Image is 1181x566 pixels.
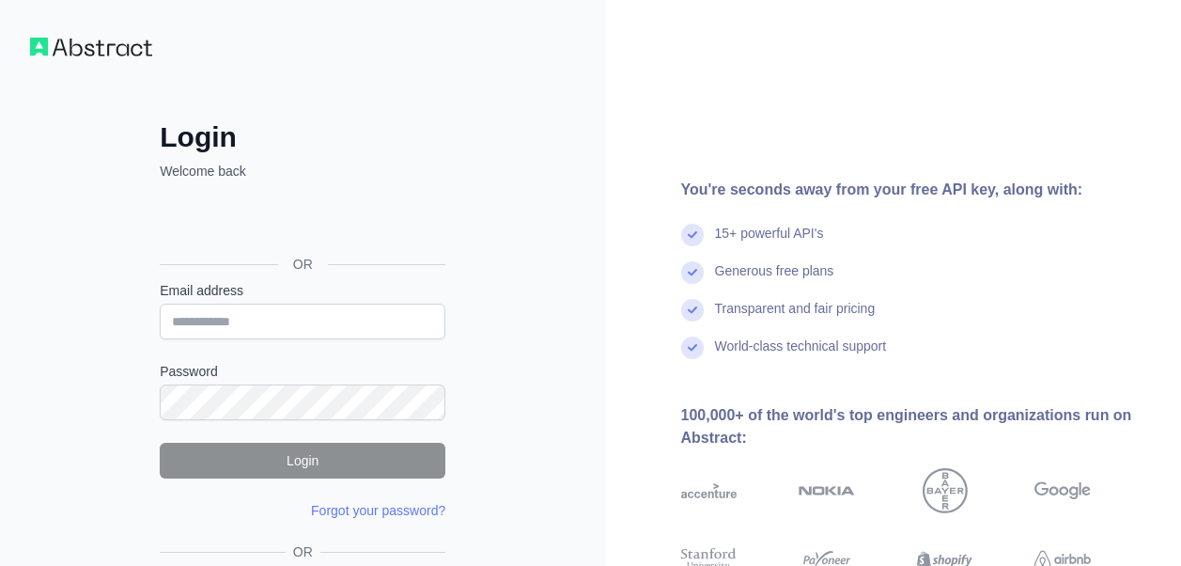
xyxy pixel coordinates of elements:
div: World-class technical support [715,337,887,374]
span: OR [278,255,328,274]
img: check mark [681,261,704,284]
img: accenture [681,468,738,513]
div: Transparent and fair pricing [715,299,876,337]
img: bayer [923,468,968,513]
label: Password [160,362,445,381]
span: OR [286,542,320,561]
div: You're seconds away from your free API key, along with: [681,179,1152,201]
div: 100,000+ of the world's top engineers and organizations run on Abstract: [681,404,1152,449]
p: Welcome back [160,162,445,181]
img: check mark [681,299,704,322]
a: Forgot your password? [311,503,445,518]
button: Login [160,443,445,479]
iframe: Knop Inloggen met Google [150,201,451,243]
div: 15+ powerful API's [715,224,824,261]
img: check mark [681,224,704,246]
h2: Login [160,120,445,154]
img: nokia [799,468,855,513]
img: google [1034,468,1091,513]
img: check mark [681,337,704,359]
div: Generous free plans [715,261,834,299]
label: Email address [160,281,445,300]
img: Workflow [30,38,152,56]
